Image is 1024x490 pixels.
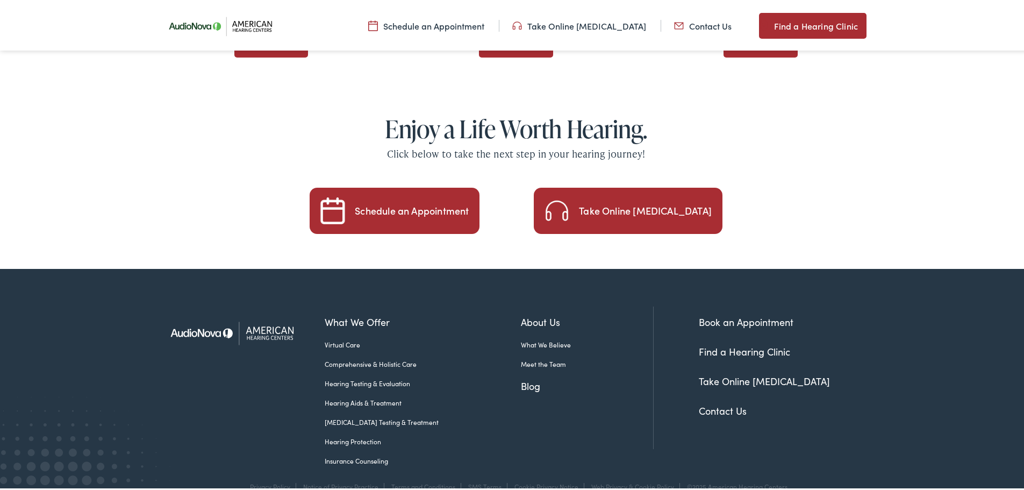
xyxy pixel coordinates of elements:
[325,435,521,444] a: Hearing Protection
[468,480,502,489] a: SMS Terms
[759,11,867,37] a: Find a Hearing Clinic
[699,343,790,356] a: Find a Hearing Clinic
[325,338,521,347] a: Virtual Care
[319,195,346,222] img: Schedule an Appointment
[759,17,769,30] img: utility icon
[161,304,309,357] img: American Hearing Centers
[521,313,653,327] a: About Us
[368,18,484,30] a: Schedule an Appointment
[724,32,798,55] span: Learn More
[479,32,553,55] span: Learn more
[325,313,521,327] a: What We Offer
[310,186,479,232] a: Schedule an Appointment Schedule an Appointment
[534,186,722,232] a: Take an Online Hearing Test Take Online [MEDICAL_DATA]
[682,481,787,488] div: ©2025 American Hearing Centers
[543,195,570,222] img: Take an Online Hearing Test
[512,18,522,30] img: utility icon
[391,480,455,489] a: Terms and Conditions
[355,204,469,214] div: Schedule an Appointment
[512,18,646,30] a: Take Online [MEDICAL_DATA]
[674,18,684,30] img: utility icon
[325,377,521,386] a: Hearing Testing & Evaluation
[699,372,830,386] a: Take Online [MEDICAL_DATA]
[699,313,793,326] a: Book an Appointment
[325,454,521,464] a: Insurance Counseling
[325,357,521,367] a: Comprehensive & Holistic Care
[325,396,521,406] a: Hearing Aids & Treatment
[521,338,653,347] a: What We Believe
[250,480,290,489] a: Privacy Policy
[699,402,747,415] a: Contact Us
[521,357,653,367] a: Meet the Team
[579,204,712,214] div: Take Online [MEDICAL_DATA]
[325,415,521,425] a: [MEDICAL_DATA] Testing & Treatment
[674,18,732,30] a: Contact Us
[303,480,378,489] a: Notice of Privacy Practice
[368,18,378,30] img: utility icon
[521,377,653,391] a: Blog
[514,480,578,489] a: Cookie Privacy Notice
[234,32,308,55] span: Learn more
[591,480,674,489] a: Web Privacy & Cookie Policy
